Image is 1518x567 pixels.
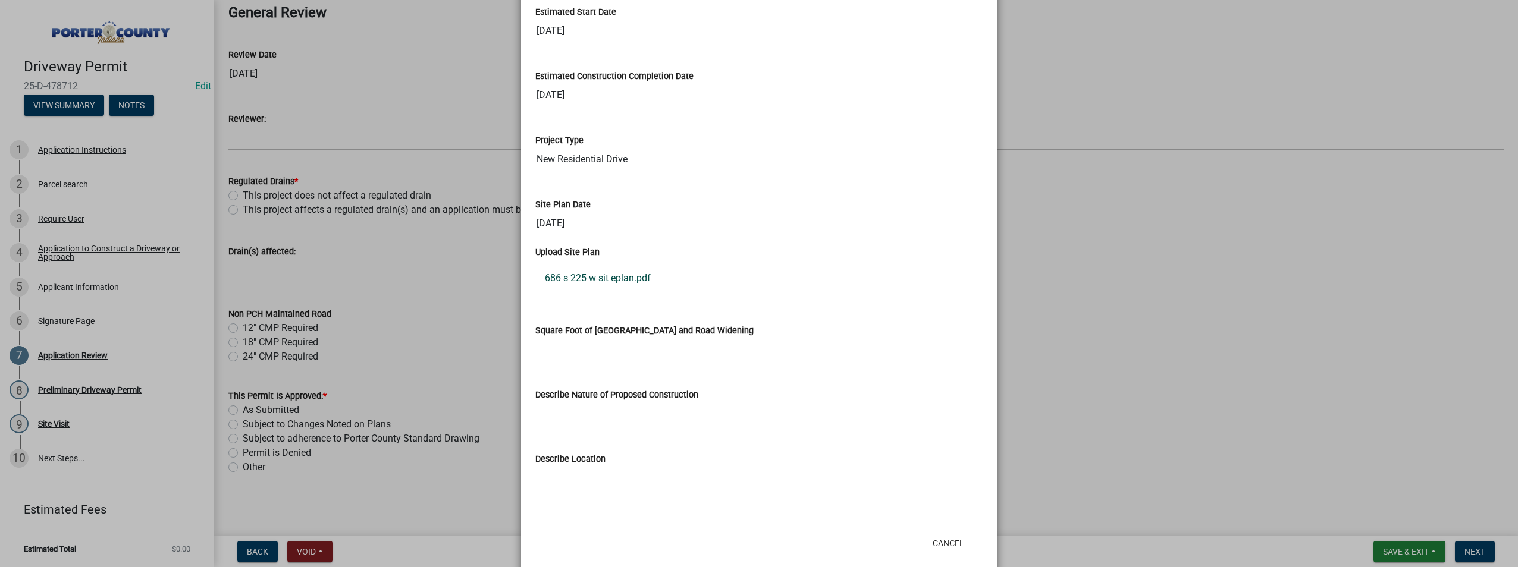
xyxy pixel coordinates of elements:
label: Describe Nature of Proposed Construction [535,391,698,399]
a: 686 s 225 w sit eplan.pdf [535,264,983,292]
label: Estimated Construction Completion Date [535,73,694,81]
label: Describe Location [535,455,606,464]
label: Estimated Start Date [535,8,616,17]
label: Square Foot of [GEOGRAPHIC_DATA] and Road Widening [535,327,754,335]
label: Upload Site Plan [535,248,600,257]
button: Cancel [923,533,974,554]
label: Site Plan Date [535,201,591,209]
label: Project Type [535,137,584,145]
